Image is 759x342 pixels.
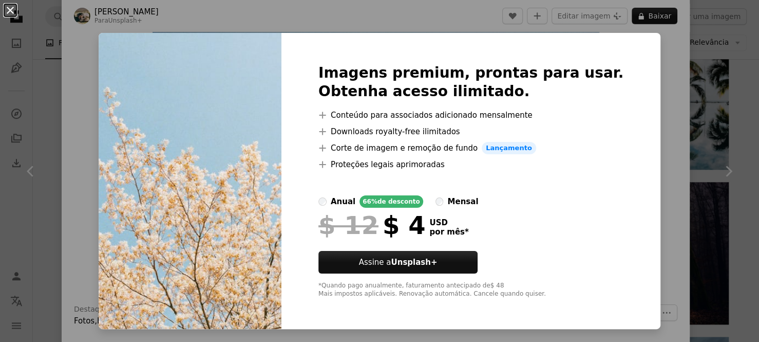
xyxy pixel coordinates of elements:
[429,218,468,227] span: USD
[482,142,536,154] span: Lançamento
[359,195,423,208] div: 66% de desconto
[318,282,623,298] div: *Quando pago anualmente, faturamento antecipado de $ 48 Mais impostos aplicáveis. Renovação autom...
[318,125,623,138] li: Downloads royalty-free ilimitados
[447,195,478,208] div: mensal
[429,227,468,237] span: por mês *
[391,258,437,267] strong: Unsplash+
[318,142,623,154] li: Corte de imagem e remoção de fundo
[318,212,425,239] div: $ 4
[435,197,444,206] input: mensal
[99,33,281,329] img: premium_photo-1707229723342-1dc24b80ffd6
[331,195,355,208] div: anual
[318,109,623,121] li: Conteúdo para associados adicionado mensalmente
[318,64,623,101] h2: Imagens premium, prontas para usar. Obtenha acesso ilimitado.
[318,251,478,274] button: Assine aUnsplash+
[318,158,623,171] li: Proteções legais aprimoradas
[318,212,378,239] span: $ 12
[318,197,327,206] input: anual66%de desconto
